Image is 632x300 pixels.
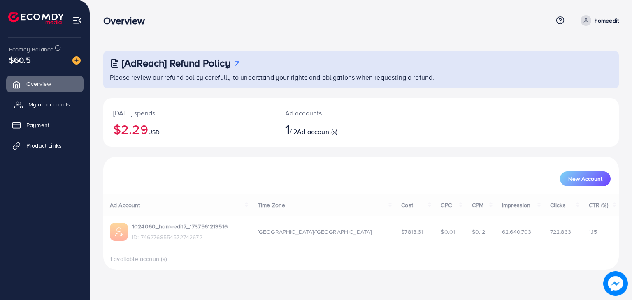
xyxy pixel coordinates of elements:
[6,117,84,133] a: Payment
[26,80,51,88] span: Overview
[28,100,70,108] span: My ad accounts
[148,128,160,136] span: USD
[603,271,628,296] img: image
[72,16,82,25] img: menu
[110,72,614,82] p: Please review our refund policy carefully to understand your rights and obligations when requesti...
[8,12,64,24] img: logo
[6,76,84,92] a: Overview
[103,15,151,27] h3: Overview
[577,15,619,26] a: homeedit
[297,127,337,136] span: Ad account(s)
[6,96,84,113] a: My ad accounts
[72,56,81,65] img: image
[285,121,394,137] h2: / 2
[285,120,290,138] span: 1
[9,45,53,53] span: Ecomdy Balance
[26,141,62,150] span: Product Links
[560,171,611,186] button: New Account
[595,16,619,25] p: homeedit
[26,121,49,129] span: Payment
[113,121,265,137] h2: $2.29
[113,108,265,118] p: [DATE] spends
[6,137,84,154] a: Product Links
[568,176,602,182] span: New Account
[285,108,394,118] p: Ad accounts
[9,54,31,66] span: $60.5
[122,57,230,69] h3: [AdReach] Refund Policy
